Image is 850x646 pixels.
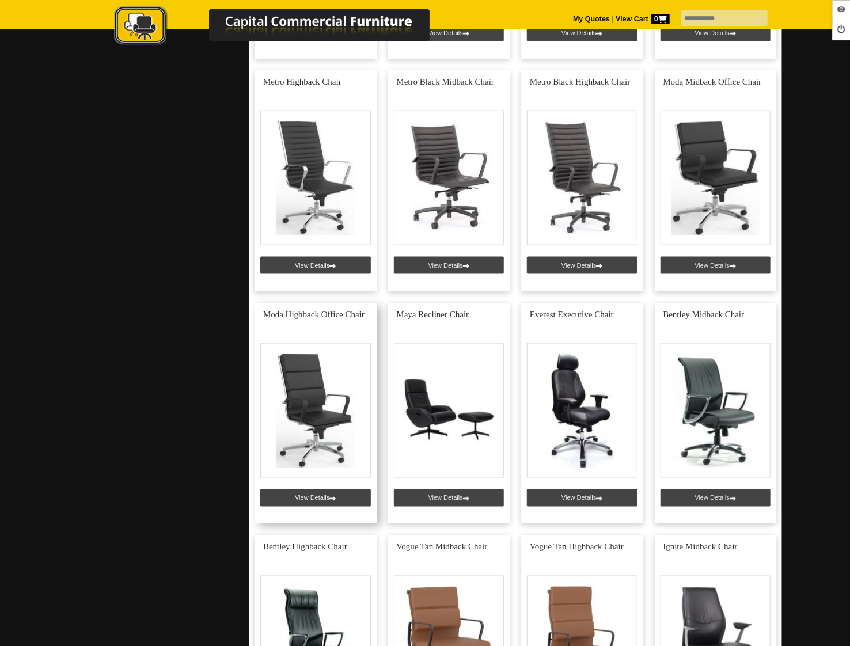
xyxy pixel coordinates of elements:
[82,6,485,48] img: Capital Commercial Furniture Logo
[82,6,485,51] a: Capital Commercial Furniture Logo
[614,15,670,23] a: View Cart0
[616,15,670,23] strong: View Cart
[651,14,670,24] span: 0
[573,15,610,23] a: My Quotes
